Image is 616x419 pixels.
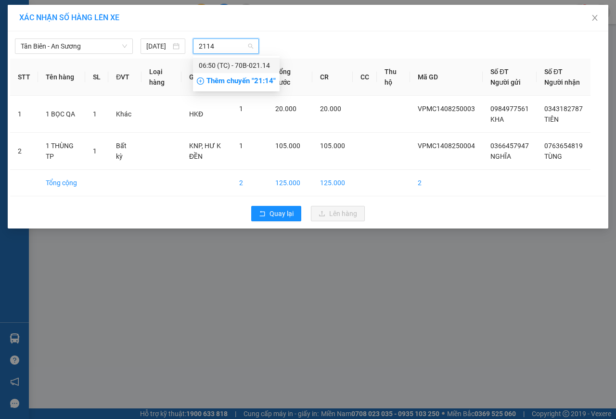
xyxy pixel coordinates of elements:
[311,206,365,221] button: uploadLên hàng
[199,60,274,71] div: 06:50 (TC) - 70B-021.14
[377,59,410,96] th: Thu hộ
[269,208,294,219] span: Quay lại
[189,142,221,160] span: KNP, HƯ K ĐỀN
[544,105,583,113] span: 0343182787
[197,77,204,85] span: plus-circle
[48,61,103,68] span: VPMC1408250004
[591,14,599,22] span: close
[76,29,132,41] span: 01 Võ Văn Truyện, KP.1, Phường 2
[146,41,171,51] input: 14/08/2025
[3,6,46,48] img: logo
[544,142,583,150] span: 0763654819
[108,96,141,133] td: Khác
[76,5,132,13] strong: ĐỒNG PHƯỚC
[10,133,38,170] td: 2
[418,142,475,150] span: VPMC1408250004
[259,210,266,218] span: rollback
[410,59,483,96] th: Mã GD
[38,59,85,96] th: Tên hàng
[76,43,118,49] span: Hotline: 19001152
[38,133,85,170] td: 1 THÙNG TP
[239,142,243,150] span: 1
[21,39,127,53] span: Tân Biên - An Sương
[490,115,504,123] span: KHA
[320,105,341,113] span: 20.000
[10,96,38,133] td: 1
[268,170,312,196] td: 125.000
[544,68,563,76] span: Số ĐT
[418,105,475,113] span: VPMC1408250003
[490,68,509,76] span: Số ĐT
[544,115,559,123] span: TIÊN
[490,105,529,113] span: 0984977561
[193,73,280,89] div: Thêm chuyến " 21:14 "
[410,170,483,196] td: 2
[93,110,97,118] span: 1
[320,142,345,150] span: 105.000
[38,170,85,196] td: Tổng cộng
[490,142,529,150] span: 0366457947
[189,110,203,118] span: HKĐ
[544,78,580,86] span: Người nhận
[268,59,312,96] th: Tổng cước
[490,78,521,86] span: Người gửi
[38,96,85,133] td: 1 BỌC QA
[10,59,38,96] th: STT
[108,59,141,96] th: ĐVT
[108,133,141,170] td: Bất kỳ
[239,105,243,113] span: 1
[141,59,181,96] th: Loại hàng
[3,70,59,76] span: In ngày:
[85,59,108,96] th: SL
[275,105,296,113] span: 20.000
[181,59,231,96] th: Ghi chú
[26,52,118,60] span: -----------------------------------------
[231,170,268,196] td: 2
[19,13,119,22] span: XÁC NHẬN SỐ HÀNG LÊN XE
[275,142,300,150] span: 105.000
[3,62,102,68] span: [PERSON_NAME]:
[21,70,59,76] span: 07:35:40 [DATE]
[353,59,377,96] th: CC
[312,170,353,196] td: 125.000
[490,152,511,160] span: NGHĨA
[581,5,608,32] button: Close
[544,152,562,160] span: TÙNG
[93,147,97,155] span: 1
[76,15,129,27] span: Bến xe [GEOGRAPHIC_DATA]
[251,206,301,221] button: rollbackQuay lại
[312,59,353,96] th: CR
